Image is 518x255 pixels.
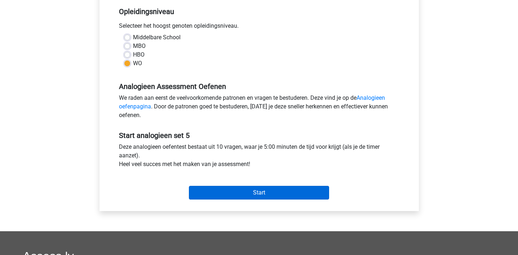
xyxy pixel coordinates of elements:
[114,94,405,122] div: We raden aan eerst de veelvoorkomende patronen en vragen te bestuderen. Deze vind je op de . Door...
[189,186,329,200] input: Start
[133,42,146,50] label: MBO
[119,131,399,140] h5: Start analogieen set 5
[133,50,145,59] label: HBO
[119,4,399,19] h5: Opleidingsniveau
[119,82,399,91] h5: Analogieen Assessment Oefenen
[114,22,405,33] div: Selecteer het hoogst genoten opleidingsniveau.
[133,33,181,42] label: Middelbare School
[114,143,405,171] div: Deze analogieen oefentest bestaat uit 10 vragen, waar je 5:00 minuten de tijd voor krijgt (als je...
[133,59,142,68] label: WO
